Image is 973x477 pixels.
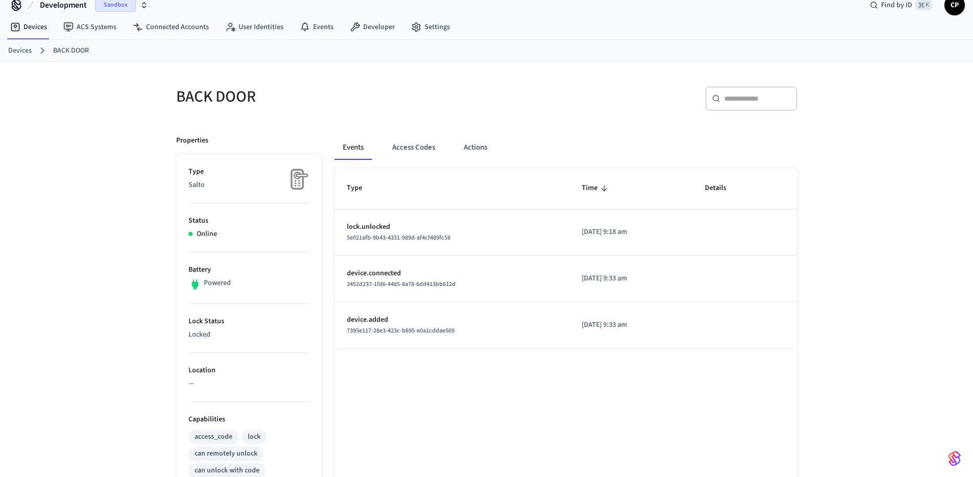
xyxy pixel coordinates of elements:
p: [DATE] 9:18 am [582,227,680,237]
p: Powered [204,278,231,289]
p: lock.unlocked [347,222,557,232]
p: Properties [176,135,208,146]
p: Salto [188,180,310,190]
p: Type [188,166,310,177]
p: Locked [188,329,310,340]
button: Actions [456,135,495,160]
span: Details [705,180,740,196]
a: BACK DOOR [53,45,89,56]
span: 7395e117-28e3-423c-b695-e0a1cddae569 [347,326,455,335]
button: Events [335,135,372,160]
p: Capabilities [188,414,310,425]
p: device.added [347,315,557,325]
a: User Identities [217,18,292,36]
a: ACS Systems [55,18,125,36]
p: [DATE] 9:33 am [582,320,680,330]
a: Connected Accounts [125,18,217,36]
p: Online [197,229,217,240]
div: lock [248,432,260,442]
button: Access Codes [384,135,443,160]
span: 5e021afb-9b43-4331-989d-af4cf489fc58 [347,233,450,242]
p: Status [188,216,310,226]
img: Placeholder Lock Image [284,166,310,192]
a: Devices [2,18,55,36]
h5: BACK DOOR [176,86,481,107]
span: Type [347,180,375,196]
img: SeamLogoGradient.69752ec5.svg [948,450,961,467]
span: Time [582,180,611,196]
p: Battery [188,265,310,275]
p: device.connected [347,268,557,279]
p: — [188,378,310,389]
a: Devices [8,45,32,56]
p: [DATE] 9:33 am [582,273,680,284]
a: Developer [342,18,403,36]
p: Lock Status [188,316,310,327]
div: can remotely unlock [195,448,257,459]
div: can unlock with code [195,465,259,476]
table: sticky table [335,168,797,348]
a: Settings [403,18,458,36]
span: 2452d237-1fd6-4485-8a78-6dd413bb612d [347,280,456,289]
div: ant example [335,135,797,160]
a: Events [292,18,342,36]
p: Location [188,365,310,376]
div: access_code [195,432,232,442]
